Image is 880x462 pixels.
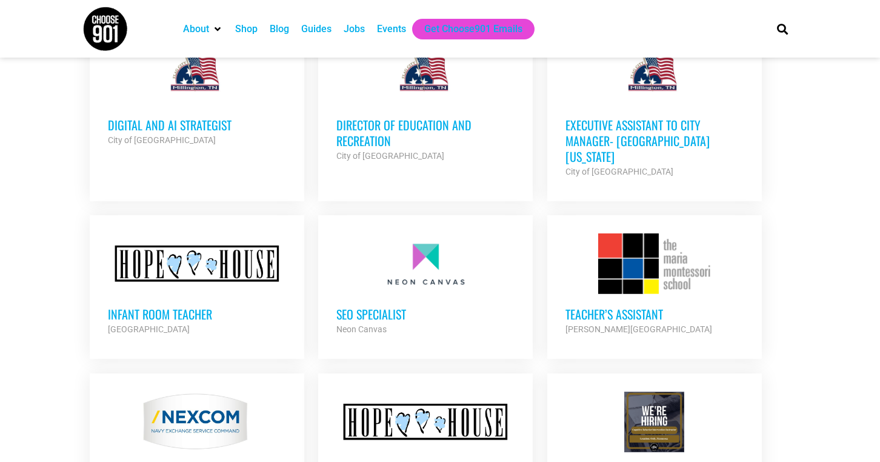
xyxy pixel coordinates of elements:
strong: City of [GEOGRAPHIC_DATA] [108,135,216,145]
a: Jobs [344,22,365,36]
h3: Director of Education and Recreation [336,117,515,149]
nav: Main nav [177,19,756,39]
a: Get Choose901 Emails [424,22,522,36]
h3: Teacher’s Assistant [565,306,744,322]
a: Executive Assistant to City Manager- [GEOGRAPHIC_DATA] [US_STATE] City of [GEOGRAPHIC_DATA] [547,26,762,197]
a: Digital and AI Strategist City of [GEOGRAPHIC_DATA] [90,26,304,166]
strong: City of [GEOGRAPHIC_DATA] [565,167,673,176]
a: Teacher’s Assistant [PERSON_NAME][GEOGRAPHIC_DATA] [547,215,762,355]
a: Director of Education and Recreation City of [GEOGRAPHIC_DATA] [318,26,533,181]
h3: SEO Specialist [336,306,515,322]
strong: City of [GEOGRAPHIC_DATA] [336,151,444,161]
strong: [PERSON_NAME][GEOGRAPHIC_DATA] [565,324,712,334]
a: About [183,22,209,36]
h3: Digital and AI Strategist [108,117,286,133]
a: Blog [270,22,289,36]
strong: [GEOGRAPHIC_DATA] [108,324,190,334]
a: Shop [235,22,258,36]
a: Infant Room Teacher [GEOGRAPHIC_DATA] [90,215,304,355]
strong: Neon Canvas [336,324,387,334]
a: Events [377,22,406,36]
a: Guides [301,22,332,36]
div: Search [773,19,793,39]
h3: Infant Room Teacher [108,306,286,322]
div: About [177,19,229,39]
a: SEO Specialist Neon Canvas [318,215,533,355]
h3: Executive Assistant to City Manager- [GEOGRAPHIC_DATA] [US_STATE] [565,117,744,164]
